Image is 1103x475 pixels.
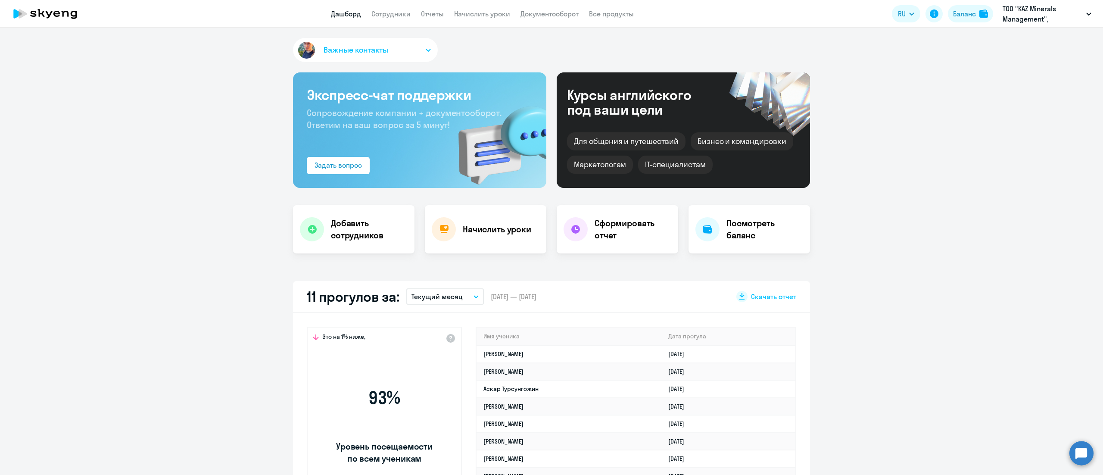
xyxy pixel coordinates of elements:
[998,3,1096,24] button: ТОО "KAZ Minerals Management", Постоплата
[296,40,317,60] img: avatar
[293,38,438,62] button: Важные контакты
[483,350,523,358] a: [PERSON_NAME]
[567,87,714,117] div: Курсы английского под ваши цели
[406,288,484,305] button: Текущий месяц
[668,420,691,428] a: [DATE]
[307,157,370,174] button: Задать вопрос
[668,385,691,393] a: [DATE]
[691,132,793,150] div: Бизнес и командировки
[595,217,671,241] h4: Сформировать отчет
[979,9,988,18] img: balance
[668,403,691,410] a: [DATE]
[322,333,365,343] span: Это на 1% ниже,
[892,5,920,22] button: RU
[751,292,796,301] span: Скачать отчет
[446,91,546,188] img: bg-img
[953,9,976,19] div: Баланс
[307,288,399,305] h2: 11 прогулов за:
[483,455,523,462] a: [PERSON_NAME]
[491,292,536,301] span: [DATE] — [DATE]
[463,223,531,235] h4: Начислить уроки
[477,328,661,345] th: Имя ученика
[483,385,539,393] a: Аскар Турсунгожин
[307,107,502,130] span: Сопровождение компании + документооборот. Ответим на ваш вопрос за 5 минут!
[589,9,634,18] a: Все продукты
[483,368,523,375] a: [PERSON_NAME]
[335,387,434,408] span: 93 %
[638,156,712,174] div: IT-специалистам
[668,455,691,462] a: [DATE]
[331,9,361,18] a: Дашборд
[421,9,444,18] a: Отчеты
[483,420,523,428] a: [PERSON_NAME]
[483,403,523,410] a: [PERSON_NAME]
[668,350,691,358] a: [DATE]
[520,9,579,18] a: Документооборот
[483,437,523,445] a: [PERSON_NAME]
[315,160,362,170] div: Задать вопрос
[661,328,795,345] th: Дата прогула
[668,437,691,445] a: [DATE]
[898,9,906,19] span: RU
[371,9,411,18] a: Сотрудники
[454,9,510,18] a: Начислить уроки
[567,156,633,174] div: Маркетологам
[726,217,803,241] h4: Посмотреть баланс
[331,217,408,241] h4: Добавить сотрудников
[567,132,685,150] div: Для общения и путешествий
[948,5,993,22] button: Балансbalance
[307,86,533,103] h3: Экспресс-чат поддержки
[335,441,434,465] span: Уровень посещаемости по всем ученикам
[668,368,691,375] a: [DATE]
[324,44,388,56] span: Важные контакты
[411,291,463,302] p: Текущий месяц
[1003,3,1083,24] p: ТОО "KAZ Minerals Management", Постоплата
